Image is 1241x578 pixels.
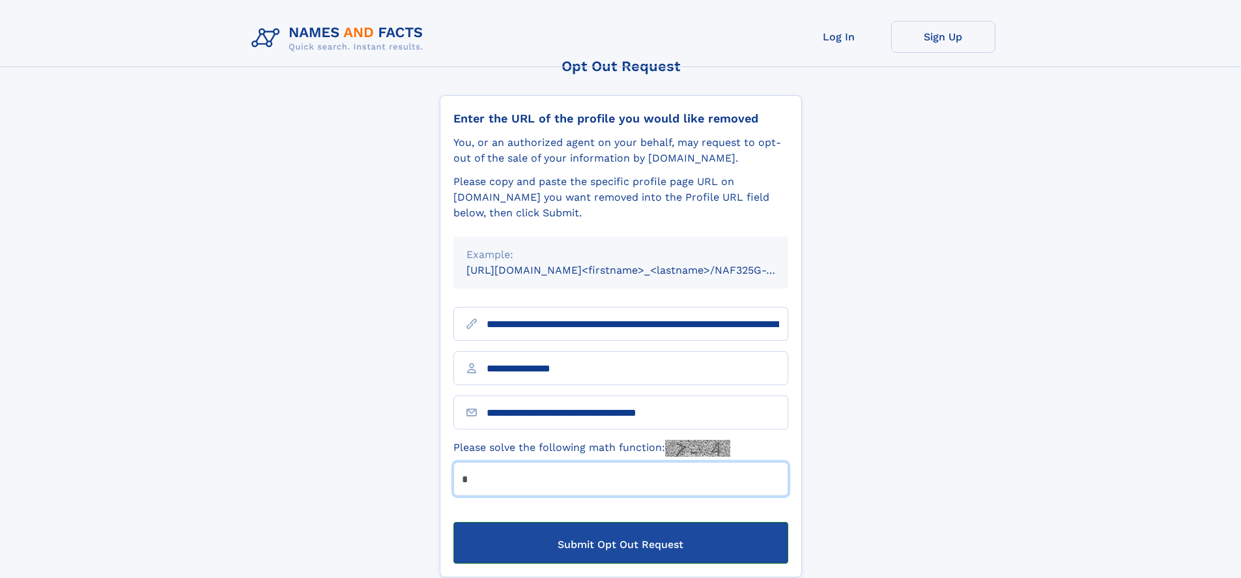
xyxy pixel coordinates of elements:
button: Submit Opt Out Request [453,522,788,564]
div: Please copy and paste the specific profile page URL on [DOMAIN_NAME] you want removed into the Pr... [453,174,788,221]
a: Sign Up [891,21,995,53]
a: Log In [787,21,891,53]
div: You, or an authorized agent on your behalf, may request to opt-out of the sale of your informatio... [453,135,788,166]
div: Example: [466,247,775,263]
small: [URL][DOMAIN_NAME]<firstname>_<lastname>/NAF325G-xxxxxxxx [466,264,813,276]
label: Please solve the following math function: [453,440,730,457]
img: Logo Names and Facts [246,21,434,56]
div: Enter the URL of the profile you would like removed [453,111,788,126]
